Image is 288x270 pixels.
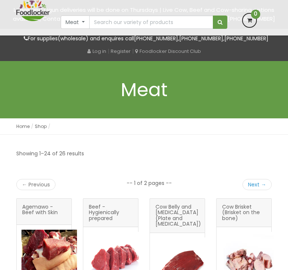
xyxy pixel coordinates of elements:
[89,204,133,219] span: Beef - Hygienically prepared
[61,16,90,29] button: Meat
[155,204,201,219] span: Cow Belly and [MEDICAL_DATA] (Plate and [MEDICAL_DATA])
[134,35,178,42] a: [PHONE_NUMBER]
[127,179,172,187] li: -- 1 of 2 pages --
[16,149,84,158] p: Showing 1–24 of 26 results
[16,123,30,129] a: Home
[251,10,260,19] span: 0
[135,48,201,55] a: Foodlocker Discount Club
[222,204,266,219] span: Cow Brisket (Brisket on the bone)
[89,16,213,29] input: Search our variety of products
[16,80,272,100] h1: Meat
[16,34,272,43] p: For supplies(wholesale) and enquires call , ,
[87,48,106,55] a: Log in
[242,179,272,190] a: Next →
[111,48,131,55] a: Register
[108,47,109,55] span: |
[22,204,66,219] span: Agemawo - Beef with Skin
[179,35,223,42] a: [PHONE_NUMBER]
[224,35,268,42] a: [PHONE_NUMBER]
[35,123,47,129] a: Shop
[132,47,134,55] span: |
